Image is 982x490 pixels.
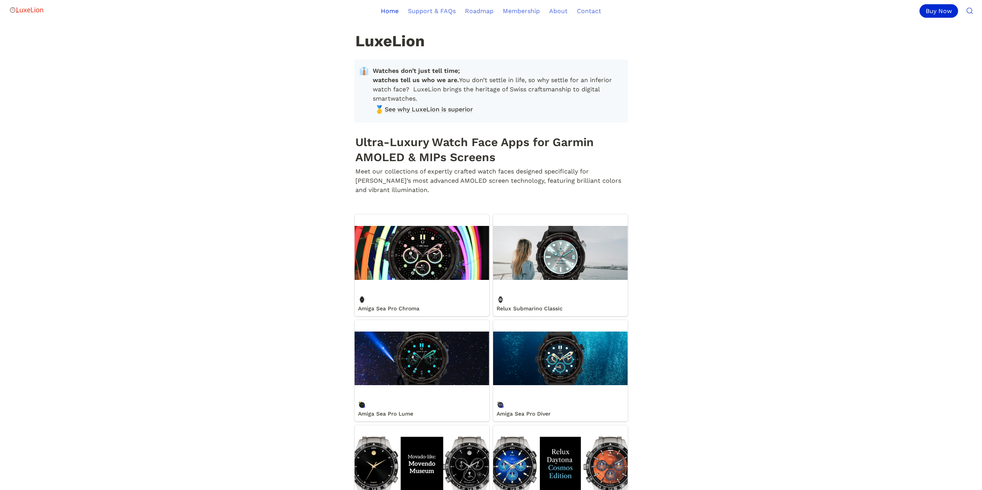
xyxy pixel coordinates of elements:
[355,133,628,166] h1: Ultra-Luxury Watch Face Apps for Garmin AMOLED & MIPs Screens
[9,2,44,18] img: Logo
[355,33,628,51] h1: LuxeLion
[919,4,961,18] a: Buy Now
[355,214,489,316] a: Amiga Sea Pro Chroma
[373,104,621,115] a: 🥇See why LuxeLion is superior
[355,320,489,421] a: Amiga Sea Pro Lume
[493,320,628,421] a: Amiga Sea Pro Diver
[359,66,369,76] span: 👔
[355,166,628,196] p: Meet our collections of expertly crafted watch faces designed specifically for [PERSON_NAME]’s mo...
[375,105,382,113] span: 🥇
[919,4,958,18] div: Buy Now
[385,105,473,114] span: See why LuxeLion is superior
[373,67,462,84] strong: Watches don’t just tell time; watches tell us who we are.
[373,66,621,103] span: You don’t settle in life, so why settle for an inferior watch face? LuxeLion brings the heritage ...
[493,214,628,316] a: Relux Submarino Classic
